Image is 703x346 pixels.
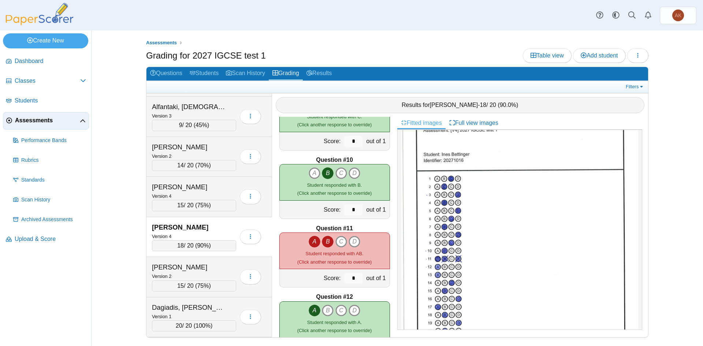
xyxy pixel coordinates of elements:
div: Score: [280,269,343,287]
span: 9 [179,122,182,128]
span: 14 [177,162,184,168]
span: 100% [196,323,211,329]
span: Scan History [21,196,86,204]
a: Filters [624,83,646,90]
span: Anna Kostouki [672,10,684,21]
span: 18 [177,242,184,249]
img: PaperScorer [3,3,76,25]
span: [PERSON_NAME] [430,102,478,108]
small: Version 4 [152,234,171,239]
a: Fitted images [397,117,446,129]
div: [PERSON_NAME] [152,223,225,232]
div: / 20 ( ) [152,320,236,331]
b: Question #12 [316,293,353,301]
div: [PERSON_NAME] [152,142,225,152]
i: D [349,305,360,316]
b: Question #11 [316,224,353,232]
a: Upload & Score [3,231,89,248]
div: / 20 ( ) [152,240,236,251]
span: Student responded with B. [307,182,362,188]
small: (Click another response to override) [297,251,372,264]
span: Performance Bands [21,137,86,144]
div: Results for - / 20 ( ) [276,97,645,113]
span: Add student [581,52,618,59]
div: out of 1 [364,269,389,287]
a: Students [186,67,222,81]
div: Dagiadis, [PERSON_NAME] [152,303,225,312]
div: out of 1 [364,201,389,219]
span: Student responded with A. [307,320,362,325]
span: Anna Kostouki [675,13,682,18]
span: Student responded with C. [307,114,362,119]
span: 90.0% [500,102,516,108]
a: Assessments [3,112,89,130]
div: / 20 ( ) [152,200,236,211]
span: 15 [177,283,184,289]
i: A [309,236,320,248]
small: (Click another response to override) [297,320,372,333]
i: B [322,167,334,179]
i: C [335,305,347,316]
i: C [335,167,347,179]
span: Students [15,97,86,105]
span: Rubrics [21,157,86,164]
div: / 20 ( ) [152,280,236,291]
span: Student responded with AB. [306,251,364,256]
a: Dashboard [3,53,89,70]
a: Add student [573,48,625,63]
i: C [335,236,347,248]
span: Assessments [15,116,80,124]
div: Score: [280,201,343,219]
a: Results [303,67,335,81]
span: Upload & Score [15,235,86,243]
span: 70% [197,162,209,168]
a: Classes [3,72,89,90]
i: D [349,236,360,248]
div: Alfantaki, [DEMOGRAPHIC_DATA] [152,102,225,112]
span: 90% [197,242,209,249]
a: PaperScorer [3,20,76,26]
span: Dashboard [15,57,86,65]
a: Full view images [446,117,502,129]
h1: Grading for 2027 IGCSE test 1 [146,49,266,62]
a: Scan History [222,67,269,81]
a: Create New [3,33,88,48]
span: Assessments [146,40,177,45]
span: 15 [177,202,184,208]
span: 45% [196,122,207,128]
span: 20 [176,323,182,329]
i: A [309,305,320,316]
span: 75% [197,202,209,208]
span: Standards [21,176,86,184]
span: 18 [480,102,486,108]
small: Version 3 [152,113,171,119]
a: Table view [523,48,572,63]
span: Classes [15,77,80,85]
div: [PERSON_NAME] [152,263,225,272]
div: / 20 ( ) [152,120,236,131]
small: Version 2 [152,274,171,279]
small: (Click another response to override) [297,182,372,196]
i: B [322,305,334,316]
div: Score: [280,132,343,150]
small: Version 4 [152,193,171,199]
span: Archived Assessments [21,216,86,223]
span: 75% [197,283,209,289]
a: Rubrics [10,152,89,169]
a: Alerts [640,7,656,23]
a: Questions [146,67,186,81]
i: A [309,167,320,179]
small: Version 2 [152,153,171,159]
a: Anna Kostouki [660,7,696,24]
a: Students [3,92,89,110]
div: [PERSON_NAME] [152,182,225,192]
a: Scan History [10,191,89,209]
a: Standards [10,171,89,189]
div: / 20 ( ) [152,160,236,171]
a: Assessments [144,38,179,48]
a: Grading [269,67,303,81]
b: Question #10 [316,156,353,164]
small: Version 1 [152,314,171,319]
i: B [322,236,334,248]
a: Archived Assessments [10,211,89,228]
